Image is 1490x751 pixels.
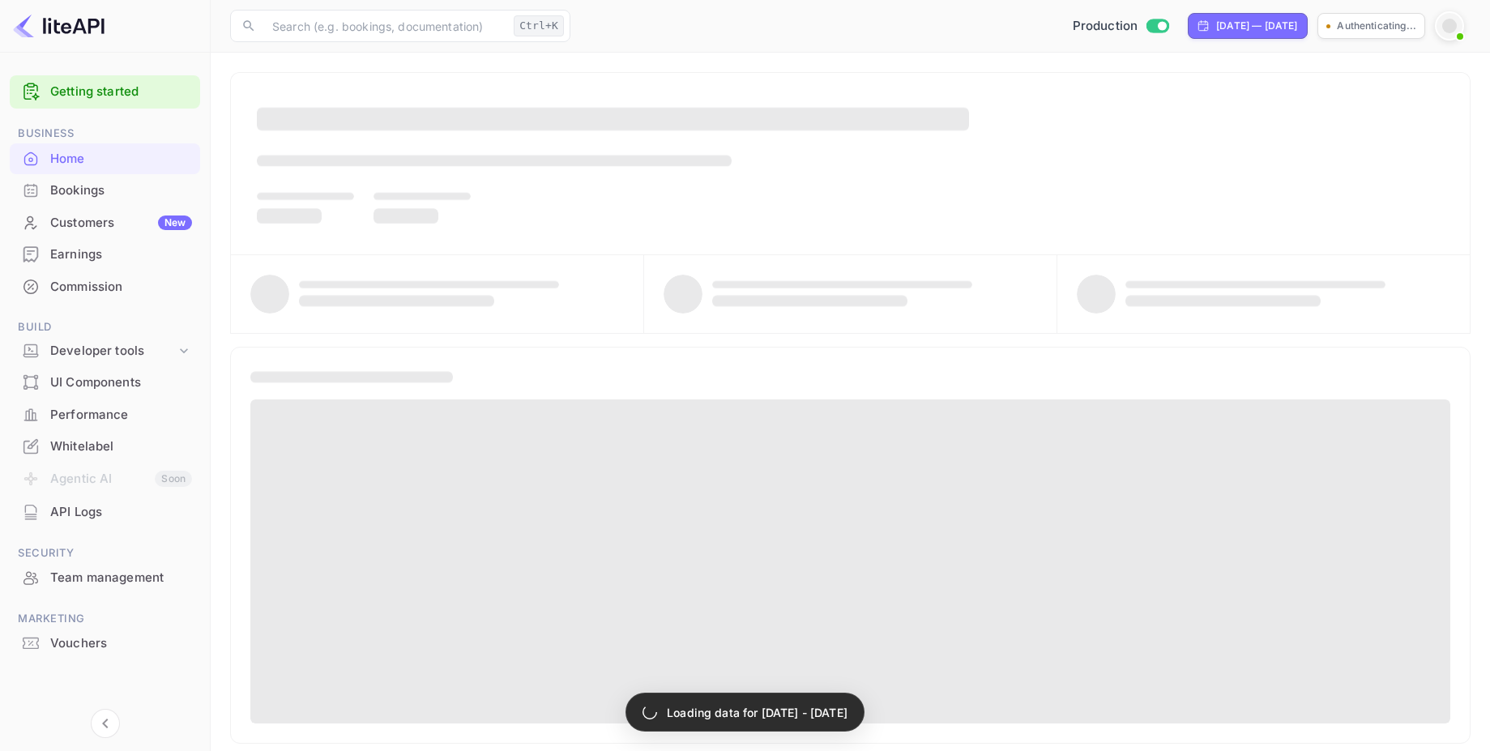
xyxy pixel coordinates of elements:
[1073,17,1138,36] span: Production
[10,367,200,397] a: UI Components
[10,271,200,303] div: Commission
[10,367,200,399] div: UI Components
[50,503,192,522] div: API Logs
[13,13,105,39] img: LiteAPI logo
[10,175,200,205] a: Bookings
[1066,17,1176,36] div: Switch to Sandbox mode
[10,497,200,527] a: API Logs
[10,271,200,301] a: Commission
[50,245,192,264] div: Earnings
[10,497,200,528] div: API Logs
[10,431,200,463] div: Whitelabel
[667,704,847,721] p: Loading data for [DATE] - [DATE]
[10,207,200,239] div: CustomersNew
[10,175,200,207] div: Bookings
[10,399,200,431] div: Performance
[50,83,192,101] a: Getting started
[263,10,507,42] input: Search (e.g. bookings, documentation)
[1216,19,1297,33] div: [DATE] — [DATE]
[1337,19,1416,33] p: Authenticating...
[10,143,200,175] div: Home
[1188,13,1308,39] div: Click to change the date range period
[10,628,200,658] a: Vouchers
[10,75,200,109] div: Getting started
[50,278,192,297] div: Commission
[50,150,192,169] div: Home
[50,214,192,233] div: Customers
[10,318,200,336] span: Build
[91,709,120,738] button: Collapse navigation
[10,399,200,429] a: Performance
[50,181,192,200] div: Bookings
[10,337,200,365] div: Developer tools
[10,143,200,173] a: Home
[10,562,200,594] div: Team management
[158,215,192,230] div: New
[10,610,200,628] span: Marketing
[50,342,176,361] div: Developer tools
[50,406,192,425] div: Performance
[50,437,192,456] div: Whitelabel
[10,562,200,592] a: Team management
[514,15,564,36] div: Ctrl+K
[10,125,200,143] span: Business
[10,239,200,269] a: Earnings
[10,431,200,461] a: Whitelabel
[10,628,200,659] div: Vouchers
[10,544,200,562] span: Security
[50,569,192,587] div: Team management
[10,239,200,271] div: Earnings
[50,634,192,653] div: Vouchers
[50,373,192,392] div: UI Components
[10,207,200,237] a: CustomersNew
